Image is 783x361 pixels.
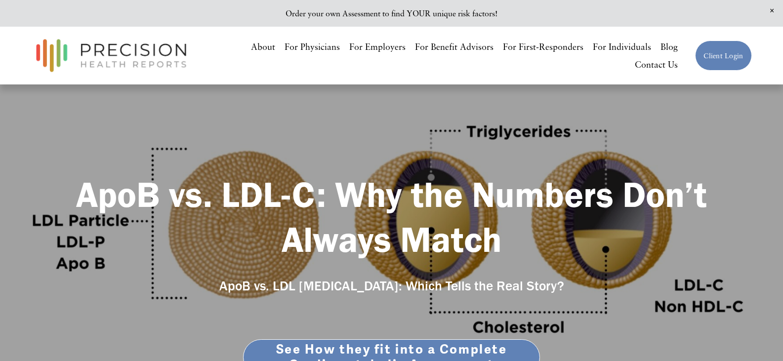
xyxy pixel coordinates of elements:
[593,38,651,56] a: For Individuals
[415,38,494,56] a: For Benefit Advisors
[635,56,678,74] a: Contact Us
[251,38,275,56] a: About
[285,38,340,56] a: For Physicians
[503,38,583,56] a: For First-Responders
[349,38,406,56] a: For Employers
[695,40,751,71] a: Client Login
[31,35,191,77] img: Precision Health Reports
[122,277,661,295] h4: ApoB vs. LDL [MEDICAL_DATA]: Which Tells the Real Story?
[660,38,678,56] a: Blog
[76,173,716,261] strong: ApoB vs. LDL-C: Why the Numbers Don’t Always Match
